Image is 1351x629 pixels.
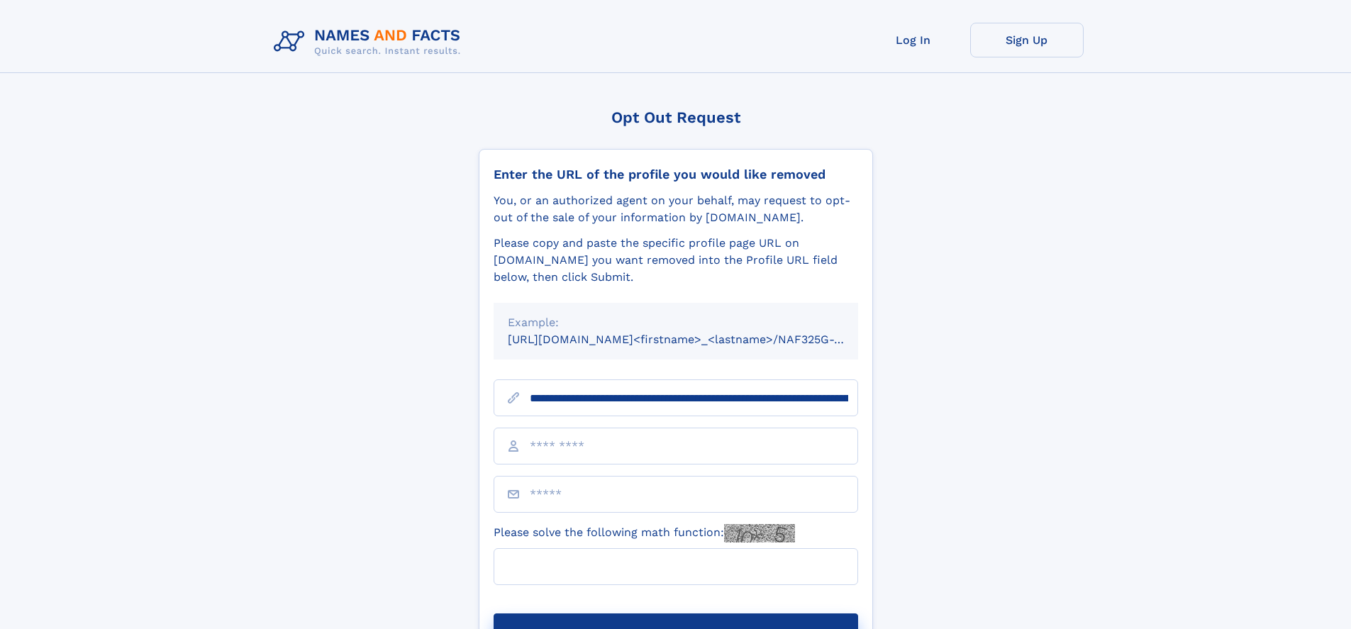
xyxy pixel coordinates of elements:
[508,314,844,331] div: Example:
[494,524,795,542] label: Please solve the following math function:
[857,23,970,57] a: Log In
[494,235,858,286] div: Please copy and paste the specific profile page URL on [DOMAIN_NAME] you want removed into the Pr...
[479,108,873,126] div: Opt Out Request
[494,167,858,182] div: Enter the URL of the profile you would like removed
[494,192,858,226] div: You, or an authorized agent on your behalf, may request to opt-out of the sale of your informatio...
[268,23,472,61] img: Logo Names and Facts
[970,23,1084,57] a: Sign Up
[508,333,885,346] small: [URL][DOMAIN_NAME]<firstname>_<lastname>/NAF325G-xxxxxxxx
